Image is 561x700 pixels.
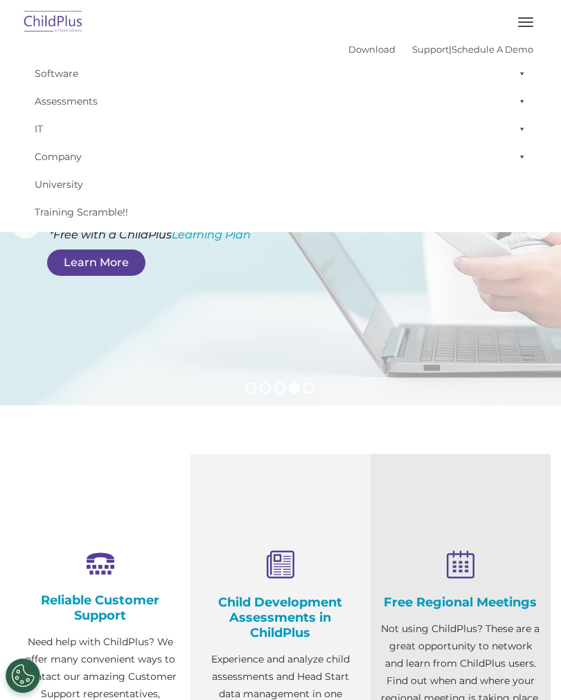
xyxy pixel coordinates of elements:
[21,6,86,39] img: ChildPlus by Procare Solutions
[201,595,360,640] h4: Child Development Assessments in ChildPlus
[28,60,533,87] a: Software
[28,198,533,226] a: Training Scramble!!
[28,115,533,143] a: IT
[452,44,533,55] a: Schedule A Demo
[172,228,251,241] a: Learning Plan
[348,44,395,55] a: Download
[328,550,561,700] iframe: Chat Widget
[49,226,314,243] rs-layer: *Free with a ChildPlus
[28,143,533,170] a: Company
[47,250,145,276] a: Learn More
[28,170,533,198] a: University
[412,44,449,55] a: Support
[28,87,533,115] a: Assessments
[6,658,40,693] button: Cookies Settings
[348,44,533,55] font: |
[21,593,180,623] h4: Reliable Customer Support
